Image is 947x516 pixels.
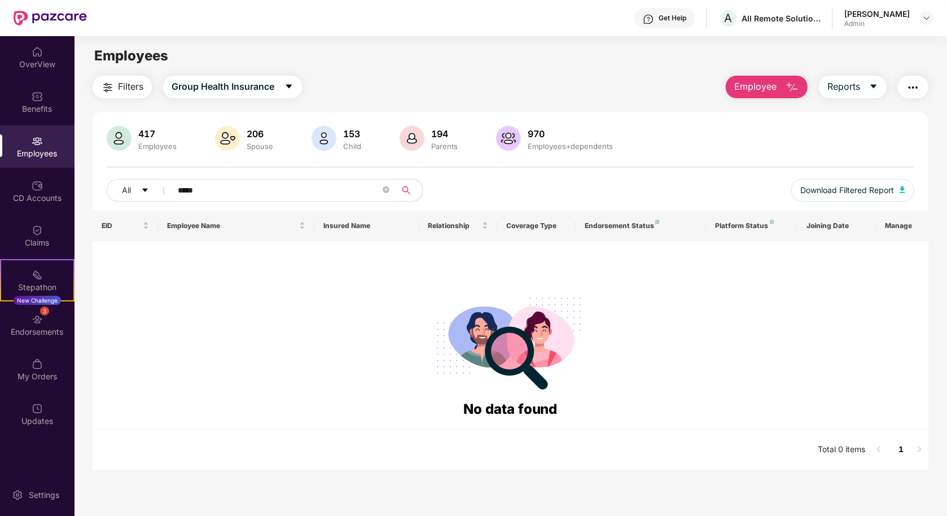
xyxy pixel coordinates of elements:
[876,211,928,241] th: Manage
[400,126,424,151] img: svg+xml;base64,PHN2ZyB4bWxucz0iaHR0cDovL3d3dy53My5vcmcvMjAwMC9zdmciIHhtbG5zOnhsaW5rPSJodHRwOi8vd3...
[869,82,878,92] span: caret-down
[922,14,931,23] img: svg+xml;base64,PHN2ZyBpZD0iRHJvcGRvd24tMzJ4MzIiIHhtbG5zPSJodHRwOi8vd3d3LnczLm9yZy8yMDAwL3N2ZyIgd2...
[870,441,888,459] li: Previous Page
[910,441,928,459] li: Next Page
[32,91,43,102] img: svg+xml;base64,PHN2ZyBpZD0iQmVuZWZpdHMiIHhtbG5zPSJodHRwOi8vd3d3LnczLm9yZy8yMDAwL3N2ZyIgd2lkdGg9Ij...
[818,441,865,459] li: Total 0 items
[32,269,43,281] img: svg+xml;base64,PHN2ZyB4bWxucz0iaHR0cDovL3d3dy53My5vcmcvMjAwMC9zdmciIHdpZHRoPSIyMSIgaGVpZ2h0PSIyMC...
[341,128,363,139] div: 153
[136,142,179,151] div: Employees
[118,80,143,94] span: Filters
[844,8,910,19] div: [PERSON_NAME]
[244,128,275,139] div: 206
[819,76,887,98] button: Reportscaret-down
[93,211,158,241] th: EID
[419,211,498,241] th: Relationship
[32,314,43,325] img: svg+xml;base64,PHN2ZyBpZD0iRW5kb3JzZW1lbnRzIiB4bWxucz0iaHR0cDovL3d3dy53My5vcmcvMjAwMC9zdmciIHdpZH...
[383,185,389,196] span: close-circle
[93,76,152,98] button: Filters
[122,184,131,196] span: All
[910,441,928,459] button: right
[655,220,660,224] img: svg+xml;base64,PHN2ZyB4bWxucz0iaHR0cDovL3d3dy53My5vcmcvMjAwMC9zdmciIHdpZHRoPSI4IiBoZWlnaHQ9IjgiIH...
[32,180,43,191] img: svg+xml;base64,PHN2ZyBpZD0iQ0RfQWNjb3VudHMiIGRhdGEtbmFtZT0iQ0QgQWNjb3VudHMiIHhtbG5zPSJodHRwOi8vd3...
[40,307,49,316] div: 3
[284,82,293,92] span: caret-down
[167,221,297,230] span: Employee Name
[585,221,697,230] div: Endorsement Status
[827,80,860,94] span: Reports
[429,128,460,139] div: 194
[525,128,615,139] div: 970
[101,81,115,94] img: svg+xml;base64,PHN2ZyB4bWxucz0iaHR0cDovL3d3dy53My5vcmcvMjAwMC9zdmciIHdpZHRoPSIyNCIgaGVpZ2h0PSIyNC...
[496,126,521,151] img: svg+xml;base64,PHN2ZyB4bWxucz0iaHR0cDovL3d3dy53My5vcmcvMjAwMC9zdmciIHhtbG5zOnhsaW5rPSJodHRwOi8vd3...
[906,81,920,94] img: svg+xml;base64,PHN2ZyB4bWxucz0iaHR0cDovL3d3dy53My5vcmcvMjAwMC9zdmciIHdpZHRoPSIyNCIgaGVpZ2h0PSIyNC...
[341,142,363,151] div: Child
[94,47,168,64] span: Employees
[314,211,419,241] th: Insured Name
[215,126,240,151] img: svg+xml;base64,PHN2ZyB4bWxucz0iaHR0cDovL3d3dy53My5vcmcvMjAwMC9zdmciIHhtbG5zOnhsaW5rPSJodHRwOi8vd3...
[163,76,302,98] button: Group Health Insurancecaret-down
[875,446,882,453] span: left
[900,186,905,193] img: svg+xml;base64,PHN2ZyB4bWxucz0iaHR0cDovL3d3dy53My5vcmcvMjAwMC9zdmciIHhtbG5zOnhsaW5rPSJodHRwOi8vd3...
[643,14,654,25] img: svg+xml;base64,PHN2ZyBpZD0iSGVscC0zMngzMiIgeG1sbnM9Imh0dHA6Ly93d3cudzMub3JnLzIwMDAvc3ZnIiB3aWR0aD...
[32,135,43,147] img: svg+xml;base64,PHN2ZyBpZD0iRW1wbG95ZWVzIiB4bWxucz0iaHR0cDovL3d3dy53My5vcmcvMjAwMC9zdmciIHdpZHRoPS...
[312,126,336,151] img: svg+xml;base64,PHN2ZyB4bWxucz0iaHR0cDovL3d3dy53My5vcmcvMjAwMC9zdmciIHhtbG5zOnhsaW5rPSJodHRwOi8vd3...
[136,128,179,139] div: 417
[800,184,894,196] span: Download Filtered Report
[102,221,141,230] span: EID
[429,142,460,151] div: Parents
[786,81,799,94] img: svg+xml;base64,PHN2ZyB4bWxucz0iaHR0cDovL3d3dy53My5vcmcvMjAwMC9zdmciIHhtbG5zOnhsaW5rPSJodHRwOi8vd3...
[429,284,591,399] img: svg+xml;base64,PHN2ZyB4bWxucz0iaHR0cDovL3d3dy53My5vcmcvMjAwMC9zdmciIHdpZHRoPSIyODgiIGhlaWdodD0iMj...
[32,46,43,58] img: svg+xml;base64,PHN2ZyBpZD0iSG9tZSIgeG1sbnM9Imh0dHA6Ly93d3cudzMub3JnLzIwMDAvc3ZnIiB3aWR0aD0iMjAiIG...
[463,401,558,417] span: No data found
[725,11,733,25] span: A
[892,441,910,459] li: 1
[525,142,615,151] div: Employees+dependents
[916,446,923,453] span: right
[158,211,315,241] th: Employee Name
[107,179,176,202] button: Allcaret-down
[892,441,910,458] a: 1
[844,19,910,28] div: Admin
[32,358,43,370] img: svg+xml;base64,PHN2ZyBpZD0iTXlfT3JkZXJzIiBkYXRhLW5hbWU9Ik15IE9yZGVycyIgeG1sbnM9Imh0dHA6Ly93d3cudz...
[14,296,61,305] div: New Challenge
[25,489,63,501] div: Settings
[32,403,43,414] img: svg+xml;base64,PHN2ZyBpZD0iVXBkYXRlZCIgeG1sbnM9Imh0dHA6Ly93d3cudzMub3JnLzIwMDAvc3ZnIiB3aWR0aD0iMj...
[797,211,876,241] th: Joining Date
[395,186,417,195] span: search
[742,13,821,24] div: All Remote Solutions Private Limited
[172,80,274,94] span: Group Health Insurance
[716,221,789,230] div: Platform Status
[395,179,423,202] button: search
[791,179,914,202] button: Download Filtered Report
[497,211,576,241] th: Coverage Type
[734,80,777,94] span: Employee
[141,186,149,195] span: caret-down
[870,441,888,459] button: left
[32,225,43,236] img: svg+xml;base64,PHN2ZyBpZD0iQ2xhaW0iIHhtbG5zPSJodHRwOi8vd3d3LnczLm9yZy8yMDAwL3N2ZyIgd2lkdGg9IjIwIi...
[726,76,808,98] button: Employee
[383,186,389,193] span: close-circle
[12,489,23,501] img: svg+xml;base64,PHN2ZyBpZD0iU2V0dGluZy0yMHgyMCIgeG1sbnM9Imh0dHA6Ly93d3cudzMub3JnLzIwMDAvc3ZnIiB3aW...
[107,126,131,151] img: svg+xml;base64,PHN2ZyB4bWxucz0iaHR0cDovL3d3dy53My5vcmcvMjAwMC9zdmciIHhtbG5zOnhsaW5rPSJodHRwOi8vd3...
[244,142,275,151] div: Spouse
[14,11,87,25] img: New Pazcare Logo
[659,14,686,23] div: Get Help
[1,282,73,293] div: Stepathon
[770,220,774,224] img: svg+xml;base64,PHN2ZyB4bWxucz0iaHR0cDovL3d3dy53My5vcmcvMjAwMC9zdmciIHdpZHRoPSI4IiBoZWlnaHQ9IjgiIH...
[428,221,480,230] span: Relationship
